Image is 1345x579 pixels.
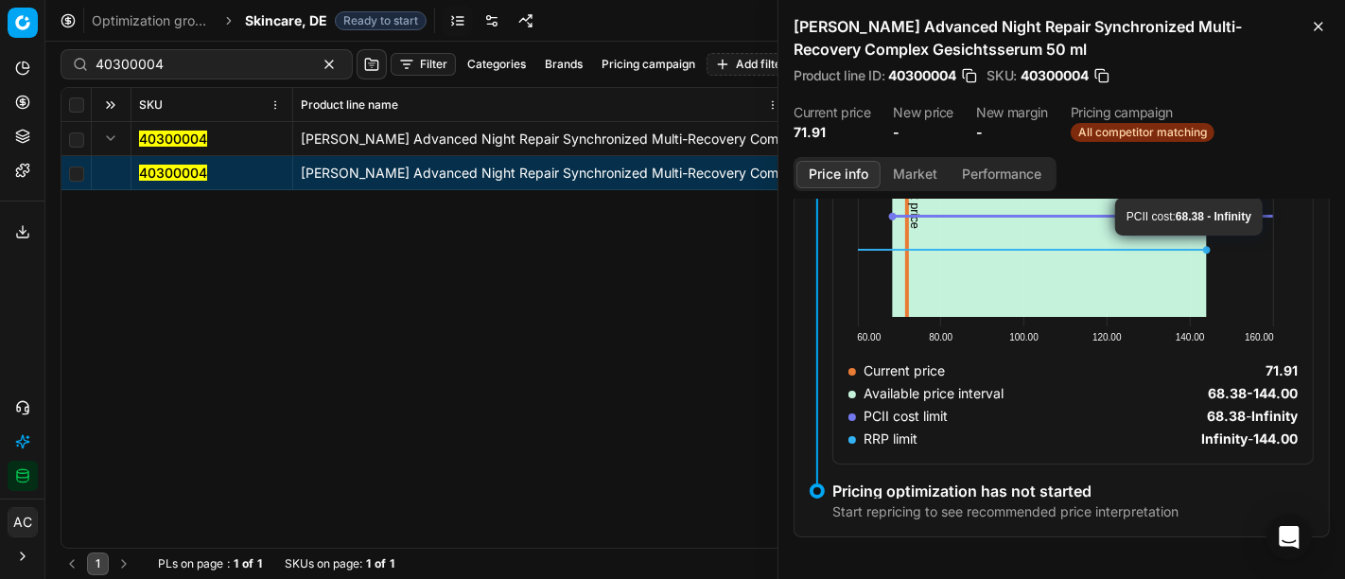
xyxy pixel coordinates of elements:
text: 140.00 [1176,332,1205,342]
span: All competitor matching [1071,123,1214,142]
dt: New price [893,106,953,119]
button: Price info [796,161,881,188]
button: Expand [99,127,122,149]
a: Optimization groups [92,11,213,30]
strong: 144.00 [1253,385,1298,401]
p: Start repricing to see recommended price interpretation [832,502,1179,521]
span: SKU [139,97,163,113]
nav: breadcrumb [92,11,427,30]
strong: 1 [390,556,394,571]
span: Product line name [301,97,398,113]
strong: Infinity [1201,430,1248,447]
dt: Pricing campaign [1071,106,1214,119]
mark: 40300004 [139,165,207,181]
button: Filter [391,53,456,76]
div: [PERSON_NAME] Advanced Night Repair Synchronized Multi-Recovery Complex Gesichtsserum 50 ml [301,130,782,149]
button: Go to previous page [61,553,83,575]
mark: 40300004 [139,131,207,147]
dt: Current price [794,106,870,119]
button: Market [881,161,950,188]
text: 100.00 [1009,332,1039,342]
button: Expand all [99,94,122,116]
dd: - [893,123,953,142]
button: Add filter [707,53,795,76]
button: Performance [950,161,1054,188]
div: [PERSON_NAME] Advanced Night Repair Synchronized Multi-Recovery Complex Gesichtsserum 50 ml [301,164,782,183]
strong: of [375,556,386,571]
strong: 144.00 [1253,430,1298,447]
p: Pricing optimization has not started [832,483,1179,499]
text: 120.00 [1092,332,1122,342]
text: 80.00 [929,332,952,342]
text: 160.00 [1245,332,1274,342]
div: Current price [848,361,945,380]
dt: New margin [976,106,1048,119]
span: SKUs on page : [285,556,362,571]
span: Ready to start [335,11,427,30]
strong: 68.38 [1207,408,1246,424]
button: Go to next page [113,553,135,575]
div: - [1201,430,1298,448]
strong: 1 [366,556,371,571]
span: PLs on page [158,556,223,571]
strong: Infinity [1251,408,1298,424]
dd: 71.91 [794,123,870,142]
span: Skincare, DE [245,11,327,30]
span: SKU : [987,69,1017,82]
span: Product line ID : [794,69,884,82]
h2: [PERSON_NAME] Advanced Night Repair Synchronized Multi-Recovery Complex Gesichtsserum 50 ml [794,15,1330,61]
div: Available price interval [848,384,1004,403]
span: Skincare, DEReady to start [245,11,427,30]
text: 60.00 [857,332,881,342]
button: Categories [460,53,533,76]
button: 40300004 [139,130,207,149]
strong: 1 [257,556,262,571]
button: 1 [87,553,109,575]
div: : [158,556,262,571]
span: 40300004 [1021,66,1089,85]
div: - [1207,407,1298,426]
div: PCII cost limit [848,407,948,426]
button: AC [8,507,38,537]
strong: 1 [234,556,238,571]
button: Pricing campaign [594,53,703,76]
button: 40300004 [139,164,207,183]
strong: of [242,556,253,571]
strong: 68.38 - [1208,385,1253,401]
input: Search by SKU or title [96,55,303,74]
strong: 71.91 [1266,362,1298,378]
div: RRP limit [848,430,917,448]
nav: pagination [61,553,135,575]
span: AC [9,508,37,536]
div: Open Intercom Messenger [1266,515,1312,560]
span: 40300004 [888,66,956,85]
button: Brands [537,53,590,76]
dd: - [976,123,1048,142]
